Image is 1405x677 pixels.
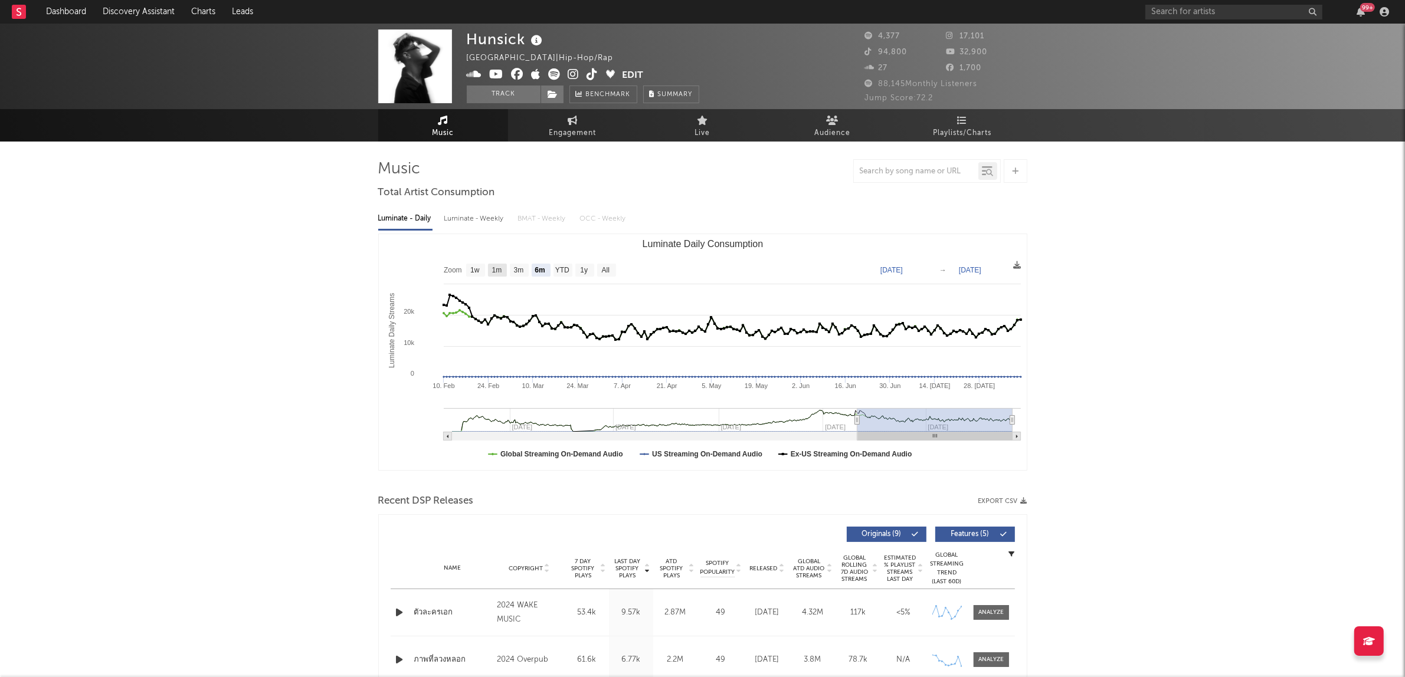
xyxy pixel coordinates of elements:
text: 10k [404,339,414,346]
div: 2.2M [656,654,695,666]
text: 14. [DATE] [919,382,950,389]
span: 4,377 [865,32,900,40]
span: ATD Spotify Plays [656,558,687,579]
div: Global Streaming Trend (Last 60D) [929,551,965,586]
button: Track [467,86,541,103]
text: [DATE] [959,266,981,274]
a: Playlists/Charts [898,109,1027,142]
span: Jump Score: 72.2 [865,94,934,102]
text: 28. [DATE] [964,382,995,389]
span: Estimated % Playlist Streams Last Day [884,554,916,583]
text: YTD [555,267,569,275]
span: Recent DSP Releases [378,494,474,508]
input: Search for artists [1145,5,1322,19]
span: 7 Day Spotify Plays [568,558,599,579]
span: Total Artist Consumption [378,186,495,200]
div: [DATE] [748,654,787,666]
div: 117k [839,607,878,619]
a: ตัวละครเอก [414,607,492,619]
svg: Luminate Daily Consumption [379,234,1027,470]
div: 53.4k [568,607,606,619]
button: Export CSV [978,498,1027,505]
text: [DATE] [880,266,903,274]
text: 0 [410,370,414,377]
button: Originals(9) [847,527,926,542]
span: Spotify Popularity [700,559,735,577]
a: Music [378,109,508,142]
text: 7. Apr [614,382,631,389]
text: 6m [535,267,545,275]
span: Music [432,126,454,140]
text: Global Streaming On-Demand Audio [500,450,623,458]
span: Playlists/Charts [933,126,991,140]
span: 88,145 Monthly Listeners [865,80,978,88]
div: Name [414,564,492,573]
div: 99 + [1360,3,1375,12]
text: 24. Feb [477,382,499,389]
span: Audience [814,126,850,140]
div: 49 [700,607,742,619]
div: Hunsick [467,29,546,49]
text: 1y [580,267,588,275]
span: 27 [865,64,888,72]
text: 3m [513,267,523,275]
div: [DATE] [748,607,787,619]
text: Luminate Daily Consumption [642,239,763,249]
text: 1w [470,267,480,275]
text: 24. Mar [566,382,589,389]
span: Released [750,565,778,572]
span: Global Rolling 7D Audio Streams [839,554,871,583]
span: Global ATD Audio Streams [793,558,826,579]
a: Benchmark [569,86,637,103]
div: Luminate - Daily [378,209,433,229]
text: Ex-US Streaming On-Demand Audio [790,450,912,458]
button: Features(5) [935,527,1015,542]
span: Benchmark [586,88,631,102]
text: 1m [492,267,502,275]
div: 78.7k [839,654,878,666]
span: 94,800 [865,48,908,56]
span: Live [695,126,710,140]
text: All [601,267,609,275]
div: 49 [700,654,742,666]
span: Features ( 5 ) [943,531,997,538]
div: 3.8M [793,654,833,666]
span: Copyright [509,565,543,572]
text: 30. Jun [879,382,900,389]
div: <5% [884,607,923,619]
span: 1,700 [946,64,981,72]
a: ภาพที่ลวงหลอก [414,654,492,666]
div: 2.87M [656,607,695,619]
span: Originals ( 9 ) [854,531,909,538]
span: Engagement [549,126,597,140]
div: 2024 WAKE MUSIC [497,599,561,627]
button: Summary [643,86,699,103]
text: 5. May [702,382,722,389]
text: Zoom [444,267,462,275]
span: Last Day Spotify Plays [612,558,643,579]
button: 99+ [1357,7,1365,17]
text: 19. May [744,382,768,389]
a: Engagement [508,109,638,142]
div: 61.6k [568,654,606,666]
div: 4.32M [793,607,833,619]
div: Luminate - Weekly [444,209,506,229]
text: → [939,266,947,274]
text: 2. Jun [792,382,810,389]
div: 9.57k [612,607,650,619]
text: 10. Mar [522,382,544,389]
a: Live [638,109,768,142]
div: 6.77k [612,654,650,666]
span: 32,900 [946,48,987,56]
input: Search by song name or URL [854,167,978,176]
text: Luminate Daily Streams [387,293,395,368]
span: Summary [658,91,693,98]
text: US Streaming On-Demand Audio [652,450,762,458]
span: 17,101 [946,32,984,40]
button: Edit [623,68,644,83]
text: 21. Apr [656,382,677,389]
text: 20k [404,308,414,315]
div: N/A [884,654,923,666]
